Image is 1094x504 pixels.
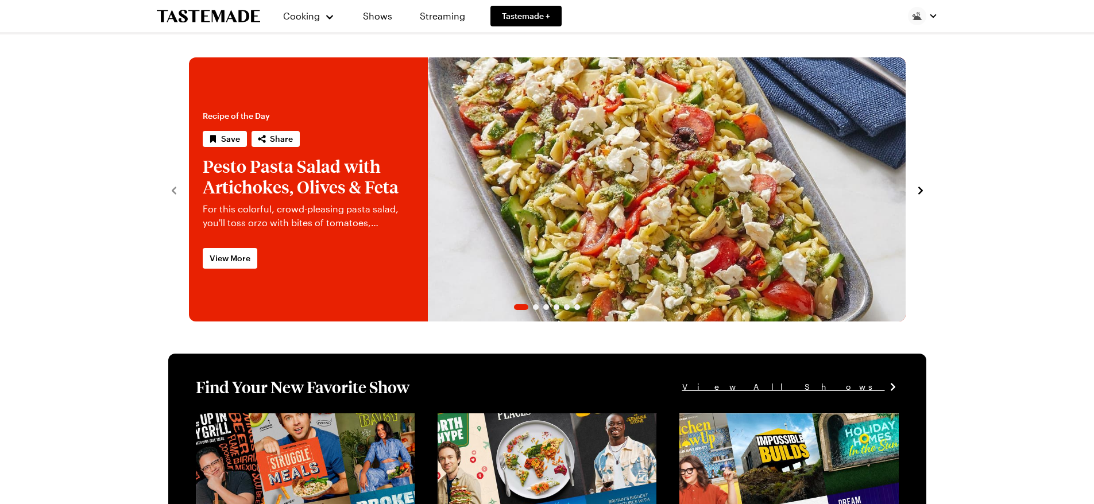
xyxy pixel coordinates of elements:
[682,381,885,393] span: View All Shows
[196,377,409,397] h1: Find Your New Favorite Show
[682,381,899,393] a: View All Shows
[490,6,562,26] a: Tastemade +
[210,253,250,264] span: View More
[574,304,580,310] span: Go to slide 6
[283,2,335,30] button: Cooking
[908,7,938,25] button: Profile picture
[283,10,320,21] span: Cooking
[502,10,550,22] span: Tastemade +
[189,57,906,321] div: 1 / 6
[564,304,570,310] span: Go to slide 5
[543,304,549,310] span: Go to slide 3
[157,10,260,23] a: To Tastemade Home Page
[915,183,926,196] button: navigate to next item
[554,304,559,310] span: Go to slide 4
[514,304,528,310] span: Go to slide 1
[203,131,247,147] button: Save recipe
[196,414,353,425] a: View full content for [object Object]
[679,414,836,425] a: View full content for [object Object]
[221,133,240,145] span: Save
[252,131,300,147] button: Share
[168,183,180,196] button: navigate to previous item
[203,248,257,269] a: View More
[533,304,539,310] span: Go to slide 2
[908,7,926,25] img: Profile picture
[270,133,293,145] span: Share
[438,414,594,425] a: View full content for [object Object]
